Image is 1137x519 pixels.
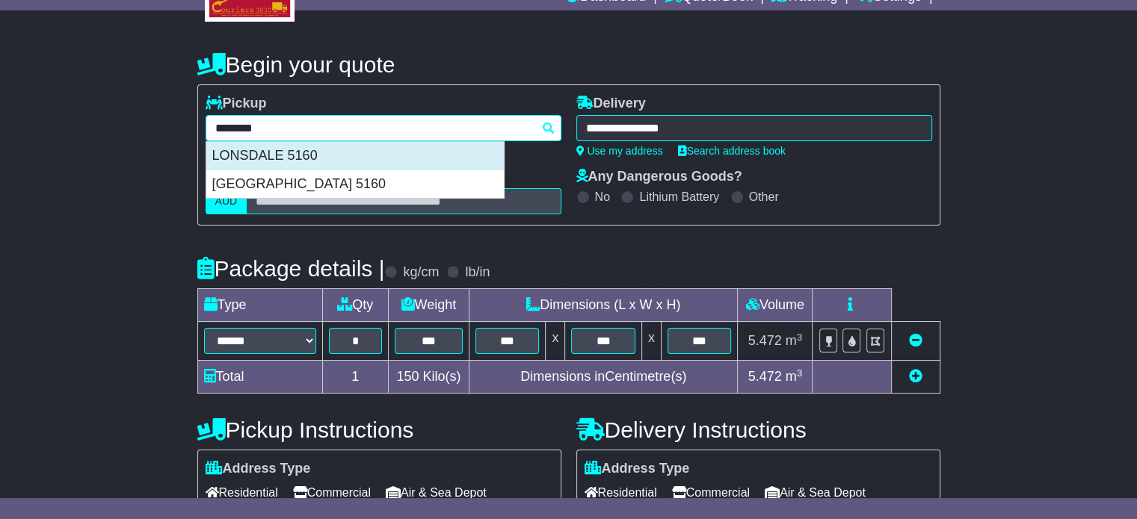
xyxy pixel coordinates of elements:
span: 5.472 [748,369,782,384]
span: Residential [585,481,657,504]
td: Weight [388,289,469,322]
td: x [546,322,565,361]
span: Commercial [672,481,750,504]
td: Volume [738,289,813,322]
div: [GEOGRAPHIC_DATA] 5160 [206,170,504,199]
label: lb/in [465,264,490,281]
label: Delivery [576,96,646,112]
label: kg/cm [403,264,439,281]
sup: 3 [797,367,803,379]
h4: Begin your quote [197,52,940,77]
h4: Delivery Instructions [576,417,940,442]
span: m [786,333,803,348]
label: Pickup [206,96,267,112]
span: Air & Sea Depot [386,481,487,504]
label: AUD [206,188,247,214]
span: Commercial [293,481,371,504]
label: No [595,190,610,204]
td: x [641,322,661,361]
td: 1 [322,361,388,394]
h4: Pickup Instructions [197,417,561,442]
a: Add new item [909,369,922,384]
h4: Package details | [197,256,385,281]
td: Type [197,289,322,322]
a: Search address book [678,145,786,157]
td: Dimensions in Centimetre(s) [469,361,737,394]
td: Kilo(s) [388,361,469,394]
label: Any Dangerous Goods? [576,169,742,185]
label: Lithium Battery [639,190,719,204]
td: Qty [322,289,388,322]
span: Air & Sea Depot [765,481,866,504]
span: 150 [396,369,419,384]
label: Address Type [206,461,311,477]
sup: 3 [797,332,803,343]
div: LONSDALE 5160 [206,142,504,170]
label: Address Type [585,461,690,477]
label: Other [749,190,779,204]
span: 5.472 [748,333,782,348]
span: m [786,369,803,384]
td: Dimensions (L x W x H) [469,289,737,322]
td: Total [197,361,322,394]
span: Residential [206,481,278,504]
a: Use my address [576,145,663,157]
a: Remove this item [909,333,922,348]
